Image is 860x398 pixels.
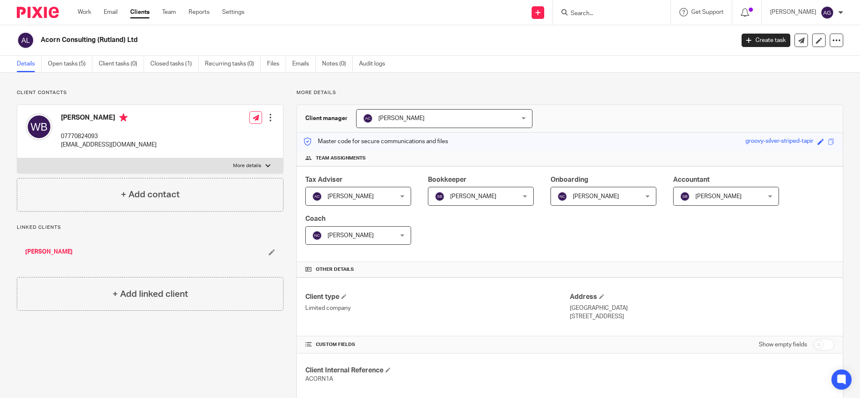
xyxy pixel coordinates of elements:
[435,191,445,202] img: svg%3E
[316,266,354,273] span: Other details
[695,194,742,199] span: [PERSON_NAME]
[551,176,588,183] span: Onboarding
[363,113,373,123] img: svg%3E
[557,191,567,202] img: svg%3E
[267,56,286,72] a: Files
[61,132,157,141] p: 07770824093
[99,56,144,72] a: Client tasks (0)
[450,194,496,199] span: [PERSON_NAME]
[17,89,283,96] p: Client contacts
[316,155,366,162] span: Team assignments
[305,341,570,348] h4: CUSTOM FIELDS
[162,8,176,16] a: Team
[233,162,261,169] p: More details
[328,233,374,238] span: [PERSON_NAME]
[570,312,834,321] p: [STREET_ADDRESS]
[41,36,591,45] h2: Acorn Consulting (Rutland) Ltd
[305,304,570,312] p: Limited company
[222,8,244,16] a: Settings
[378,115,425,121] span: [PERSON_NAME]
[312,230,322,241] img: svg%3E
[26,113,52,140] img: svg%3E
[104,8,118,16] a: Email
[673,176,710,183] span: Accountant
[292,56,316,72] a: Emails
[570,304,834,312] p: [GEOGRAPHIC_DATA]
[17,224,283,231] p: Linked clients
[61,113,157,124] h4: [PERSON_NAME]
[305,176,343,183] span: Tax Adviser
[61,141,157,149] p: [EMAIL_ADDRESS][DOMAIN_NAME]
[770,8,816,16] p: [PERSON_NAME]
[759,340,807,349] label: Show empty fields
[48,56,92,72] a: Open tasks (5)
[119,113,128,122] i: Primary
[312,191,322,202] img: svg%3E
[573,194,619,199] span: [PERSON_NAME]
[322,56,353,72] a: Notes (0)
[296,89,843,96] p: More details
[428,176,467,183] span: Bookkeeper
[25,248,73,256] a: [PERSON_NAME]
[570,293,834,301] h4: Address
[680,191,690,202] img: svg%3E
[113,288,188,301] h4: + Add linked client
[745,137,813,147] div: groovy-silver-striped-tapir
[821,6,834,19] img: svg%3E
[17,31,34,49] img: svg%3E
[305,114,348,123] h3: Client manager
[130,8,149,16] a: Clients
[205,56,261,72] a: Recurring tasks (0)
[17,56,42,72] a: Details
[305,366,570,375] h4: Client Internal Reference
[78,8,91,16] a: Work
[328,194,374,199] span: [PERSON_NAME]
[742,34,790,47] a: Create task
[17,7,59,18] img: Pixie
[189,8,210,16] a: Reports
[359,56,391,72] a: Audit logs
[303,137,448,146] p: Master code for secure communications and files
[305,376,333,382] span: ACORN1A
[570,10,645,18] input: Search
[150,56,199,72] a: Closed tasks (1)
[305,215,325,222] span: Coach
[305,293,570,301] h4: Client type
[691,9,724,15] span: Get Support
[121,188,180,201] h4: + Add contact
